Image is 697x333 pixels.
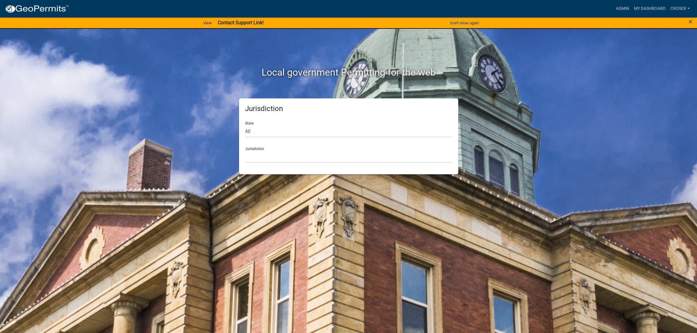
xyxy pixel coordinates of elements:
[182,67,515,78] h2: Local government Permitting for the web
[689,17,692,26] span: ×
[245,104,452,113] h5: Jurisdiction
[689,18,692,25] button: Close
[448,18,481,28] button: Don't show again
[201,18,214,28] a: View
[632,3,668,14] a: My Dashboard
[668,3,692,14] a: croser
[218,20,264,25] strong: Contact Support Link!
[614,3,632,14] a: Admin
